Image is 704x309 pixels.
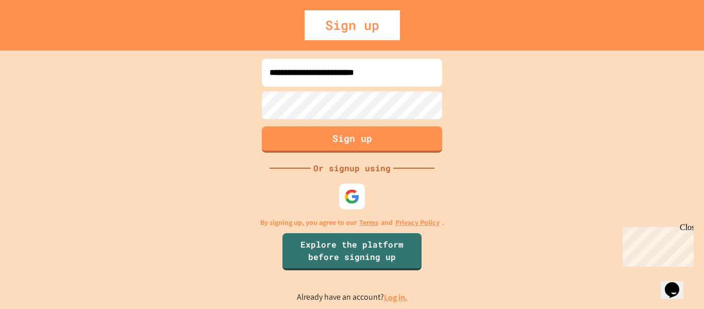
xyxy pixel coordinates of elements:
img: google-icon.svg [344,189,360,204]
div: Sign up [305,10,400,40]
a: Terms [359,217,378,228]
a: Privacy Policy [395,217,440,228]
button: Sign up [262,126,442,153]
a: Log in. [384,292,408,303]
p: By signing up, you agree to our and . [260,217,444,228]
div: Or signup using [311,162,393,174]
iframe: chat widget [618,223,694,267]
iframe: chat widget [661,268,694,299]
div: Chat with us now!Close [4,4,71,66]
a: Explore the platform before signing up [282,233,422,270]
p: Already have an account? [297,291,408,304]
